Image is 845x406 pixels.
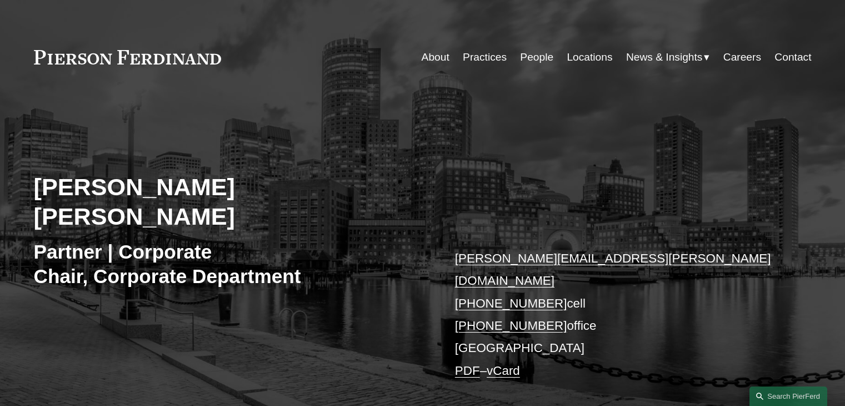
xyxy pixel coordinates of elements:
a: Practices [463,47,507,68]
a: [PHONE_NUMBER] [455,296,567,310]
a: PDF [455,364,480,378]
span: News & Insights [626,48,703,67]
a: Search this site [749,387,827,406]
a: Locations [567,47,612,68]
a: [PERSON_NAME][EMAIL_ADDRESS][PERSON_NAME][DOMAIN_NAME] [455,251,771,288]
a: About [422,47,449,68]
a: Contact [774,47,811,68]
a: [PHONE_NUMBER] [455,319,567,333]
a: folder dropdown [626,47,710,68]
p: cell office [GEOGRAPHIC_DATA] – [455,247,779,382]
h3: Partner | Corporate Chair, Corporate Department [34,240,423,288]
a: Careers [723,47,761,68]
a: People [520,47,553,68]
a: vCard [487,364,520,378]
h2: [PERSON_NAME] [PERSON_NAME] [34,172,423,231]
